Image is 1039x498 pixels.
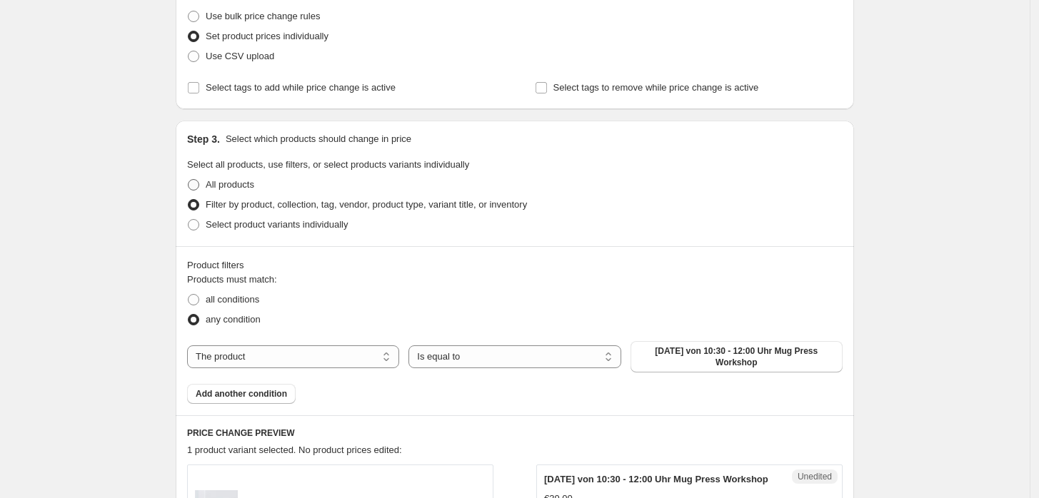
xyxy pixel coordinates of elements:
h2: Step 3. [187,132,220,146]
span: any condition [206,314,261,325]
span: Products must match: [187,274,277,285]
span: Use CSV upload [206,51,274,61]
span: 1 product variant selected. No product prices edited: [187,444,402,455]
span: All products [206,179,254,190]
p: Select which products should change in price [226,132,411,146]
span: Unedited [798,471,832,482]
div: Product filters [187,258,843,273]
span: Set product prices individually [206,31,328,41]
span: [DATE] von 10:30 - 12:00 Uhr Mug Press Workshop [544,474,768,484]
span: Select product variants individually [206,219,348,230]
span: Select all products, use filters, or select products variants individually [187,159,469,170]
span: Use bulk price change rules [206,11,320,21]
button: Add another condition [187,384,296,404]
span: Add another condition [196,388,287,400]
span: Filter by product, collection, tag, vendor, product type, variant title, or inventory [206,199,527,210]
span: Select tags to remove while price change is active [553,82,759,93]
span: all conditions [206,294,259,305]
h6: PRICE CHANGE PREVIEW [187,427,843,439]
span: [DATE] von 10:30 - 12:00 Uhr Mug Press Workshop [639,345,834,368]
span: Select tags to add while price change is active [206,82,396,93]
button: 13.September von 10:30 - 12:00 Uhr Mug Press Workshop [631,341,843,372]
